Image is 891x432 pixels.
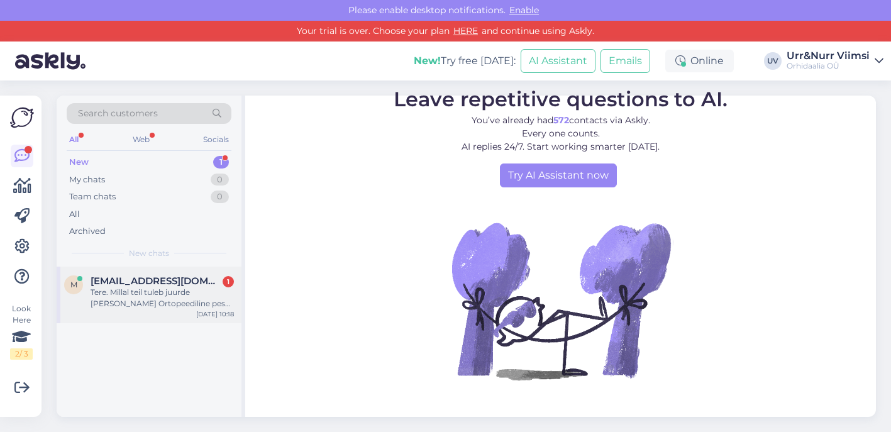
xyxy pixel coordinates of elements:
div: Team chats [69,191,116,203]
div: UV [764,52,782,70]
div: All [67,131,81,148]
div: My chats [69,174,105,186]
button: Emails [600,49,650,73]
div: Online [665,50,734,72]
b: 572 [553,114,569,126]
p: You’ve already had contacts via Askly. Every one counts. AI replies 24/7. Start working smarter [... [394,114,728,153]
div: 1 [223,276,234,287]
a: HERE [450,25,482,36]
div: Look Here [10,303,33,360]
span: m [70,280,77,289]
div: Tere. Millal teil tuleb juurde [PERSON_NAME] Ortopeediline pesa koertele S suuruses? [91,287,234,309]
div: [DATE] 10:18 [196,309,234,319]
span: New chats [129,248,169,259]
div: Archived [69,225,106,238]
button: AI Assistant [521,49,595,73]
div: Socials [201,131,231,148]
span: Enable [506,4,543,16]
div: All [69,208,80,221]
div: 2 / 3 [10,348,33,360]
div: Orhidaalia OÜ [787,61,870,71]
div: New [69,156,89,169]
span: Search customers [78,107,158,120]
div: Web [130,131,152,148]
div: 0 [211,174,229,186]
div: 0 [211,191,229,203]
div: Urr&Nurr Viimsi [787,51,870,61]
a: Urr&Nurr ViimsiOrhidaalia OÜ [787,51,883,71]
b: New! [414,55,441,67]
img: No Chat active [448,187,674,414]
a: Try AI Assistant now [500,163,617,187]
div: Try free [DATE]: [414,53,516,69]
div: 1 [213,156,229,169]
img: Askly Logo [10,106,34,130]
span: maarika.tiik@hotmail.com [91,275,221,287]
span: Leave repetitive questions to AI. [394,87,728,111]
